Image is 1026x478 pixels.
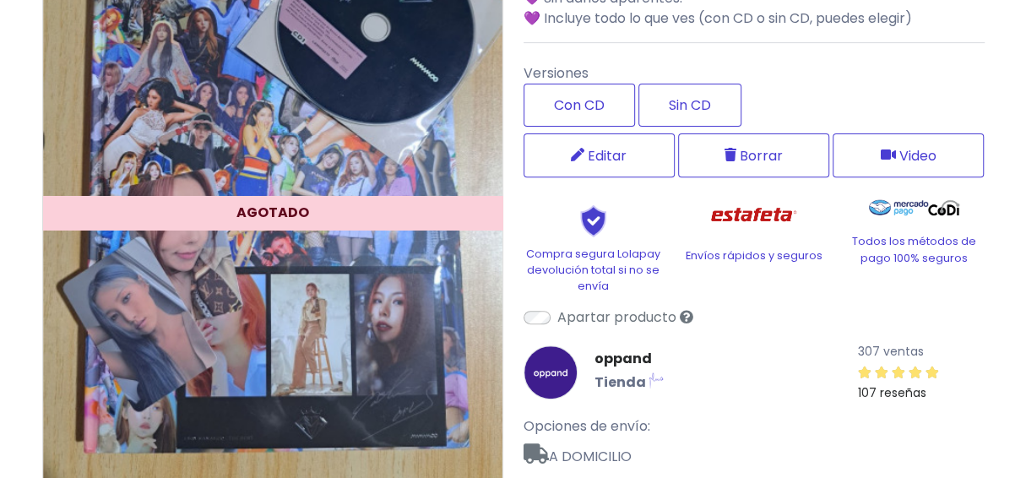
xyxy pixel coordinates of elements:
[869,191,929,225] img: Mercado Pago Logo
[43,196,502,230] div: AGOTADO
[594,372,646,391] b: Tienda
[524,437,985,467] span: A DOMICILIO
[678,133,829,177] button: Borrar
[551,204,636,236] img: Shield
[844,233,985,265] p: Todos los métodos de pago 100% seguros
[858,384,926,401] small: 107 reseñas
[524,246,664,295] p: Compra segura Lolapay devolución total si no se envía
[524,84,635,127] label: Con CD
[833,133,984,177] button: Video
[740,145,783,166] span: Borrar
[684,247,824,263] p: Envíos rápidos y seguros
[698,191,810,239] img: Estafeta Logo
[557,307,676,328] label: Apartar producto
[524,57,985,133] div: Versiones
[858,361,985,403] a: 107 reseñas
[594,349,666,369] a: oppand
[928,191,959,225] img: Codi Logo
[680,310,693,323] i: Sólo tú verás el producto listado en tu tienda pero podrás venderlo si compartes su enlace directo
[588,145,627,166] span: Editar
[646,369,666,389] img: Lolapay Plus
[638,84,741,127] label: Sin CD
[524,133,675,177] a: Editar
[858,343,924,360] small: 307 ventas
[524,345,578,399] img: oppand
[858,362,939,383] div: 4.96 / 5
[899,145,936,166] span: Video
[524,416,650,436] span: Opciones de envío:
